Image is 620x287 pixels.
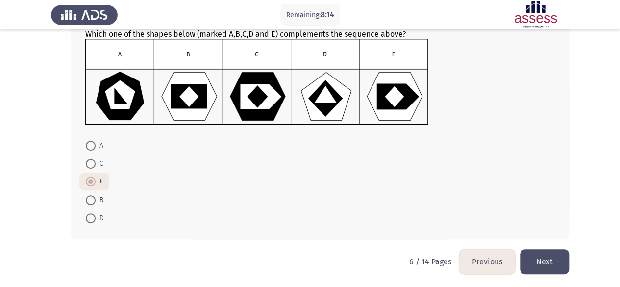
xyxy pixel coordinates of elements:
span: B [96,194,103,206]
button: load next page [520,249,569,274]
p: 6 / 14 Pages [409,257,451,266]
span: A [96,140,103,152]
span: C [96,158,103,170]
img: Assess Talent Management logo [51,1,118,28]
p: Remaining: [286,9,334,21]
span: D [96,212,104,224]
img: Assessment logo of ASSESS Focus 4 Module Assessment [502,1,569,28]
span: E [96,176,103,187]
img: UkFYYV8xM0IucG5nMTY0MTIzMDgxOTg4Ng==.png [85,39,428,125]
span: 8:14 [321,10,334,19]
button: load previous page [459,249,515,274]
